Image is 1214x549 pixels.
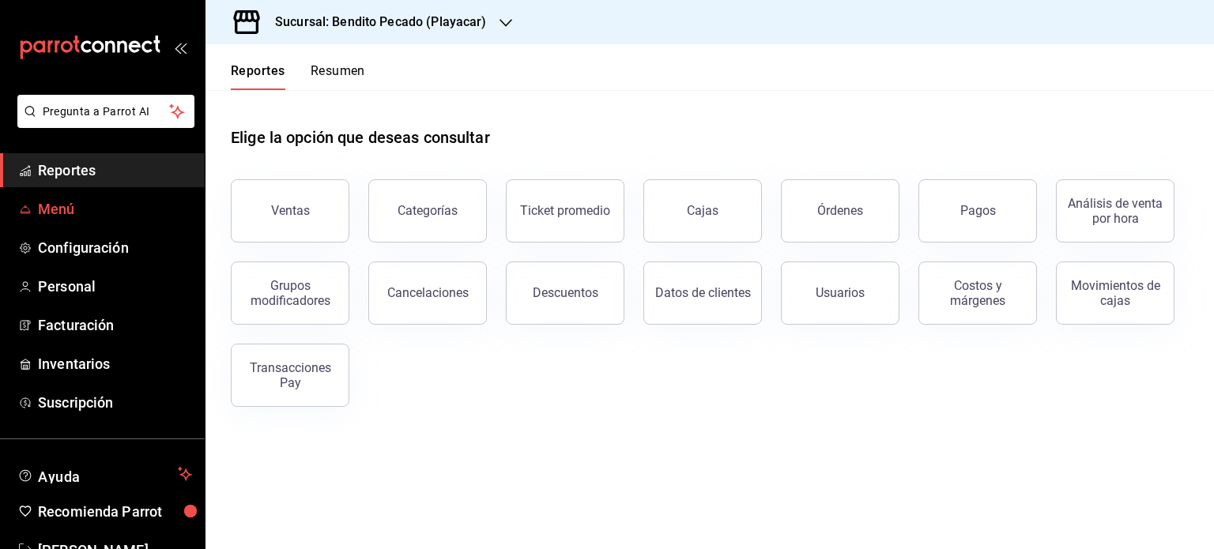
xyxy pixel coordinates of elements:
[38,276,192,297] span: Personal
[643,179,762,243] a: Cajas
[781,179,899,243] button: Órdenes
[38,501,192,522] span: Recomienda Parrot
[174,41,187,54] button: open_drawer_menu
[17,95,194,128] button: Pregunta a Parrot AI
[241,360,339,390] div: Transacciones Pay
[387,285,469,300] div: Cancelaciones
[817,203,863,218] div: Órdenes
[918,179,1037,243] button: Pagos
[11,115,194,131] a: Pregunta a Parrot AI
[231,179,349,243] button: Ventas
[643,261,762,325] button: Datos de clientes
[506,179,624,243] button: Ticket promedio
[38,198,192,220] span: Menú
[231,344,349,407] button: Transacciones Pay
[38,160,192,181] span: Reportes
[1066,278,1164,308] div: Movimientos de cajas
[506,261,624,325] button: Descuentos
[38,353,192,374] span: Inventarios
[1056,179,1174,243] button: Análisis de venta por hora
[655,285,751,300] div: Datos de clientes
[231,261,349,325] button: Grupos modificadores
[398,203,458,218] div: Categorías
[38,392,192,413] span: Suscripción
[918,261,1037,325] button: Costos y márgenes
[38,314,192,336] span: Facturación
[781,261,899,325] button: Usuarios
[816,285,865,300] div: Usuarios
[1056,261,1174,325] button: Movimientos de cajas
[960,203,996,218] div: Pagos
[262,13,487,32] h3: Sucursal: Bendito Pecado (Playacar)
[231,63,365,90] div: navigation tabs
[368,261,487,325] button: Cancelaciones
[368,179,487,243] button: Categorías
[271,203,310,218] div: Ventas
[231,126,490,149] h1: Elige la opción que deseas consultar
[533,285,598,300] div: Descuentos
[43,103,170,120] span: Pregunta a Parrot AI
[520,203,610,218] div: Ticket promedio
[231,63,285,90] button: Reportes
[38,237,192,258] span: Configuración
[241,278,339,308] div: Grupos modificadores
[38,464,172,483] span: Ayuda
[311,63,365,90] button: Resumen
[1066,196,1164,226] div: Análisis de venta por hora
[929,278,1027,308] div: Costos y márgenes
[687,201,719,220] div: Cajas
